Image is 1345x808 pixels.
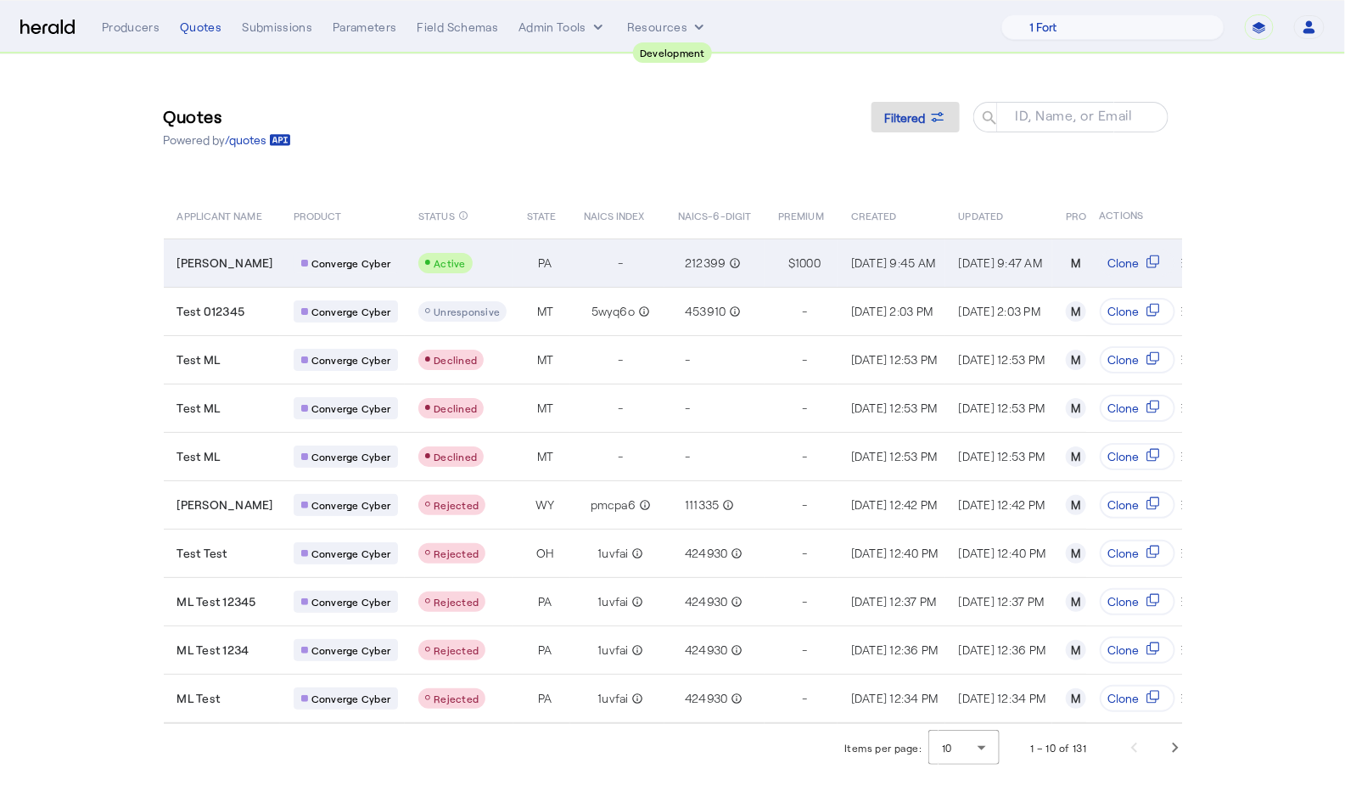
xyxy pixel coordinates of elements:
[802,400,807,417] span: -
[844,739,922,756] div: Items per page:
[1066,398,1086,418] div: M
[629,642,644,659] mat-icon: info_outline
[311,498,391,512] span: Converge Cyber
[597,690,629,707] span: 1uvfai
[177,642,249,659] span: ML Test 1234
[851,691,939,705] span: [DATE] 12:34 PM
[333,19,397,36] div: Parameters
[1066,253,1086,273] div: M
[584,206,645,223] span: NAICS INDEX
[177,255,273,272] span: [PERSON_NAME]
[618,255,623,272] span: -
[685,497,720,513] span: 111335
[164,132,291,149] p: Powered by
[1100,346,1175,373] button: Clone
[1066,495,1086,515] div: M
[851,449,938,463] span: [DATE] 12:53 PM
[778,206,824,223] span: PREMIUM
[1100,250,1175,277] button: Clone
[597,545,629,562] span: 1uvfai
[418,206,455,223] span: STATUS
[1108,303,1140,320] span: Clone
[851,594,937,609] span: [DATE] 12:37 PM
[1100,588,1175,615] button: Clone
[538,593,552,610] span: PA
[1100,491,1175,519] button: Clone
[164,191,1292,724] table: Table view of all quotes submitted by your platform
[685,448,690,465] span: -
[802,303,807,320] span: -
[1155,727,1196,768] button: Next page
[177,545,227,562] span: Test Test
[851,206,897,223] span: CREATED
[458,206,468,225] mat-icon: info_outline
[851,642,939,657] span: [DATE] 12:36 PM
[538,690,552,707] span: PA
[177,593,256,610] span: ML Test 12345
[311,256,391,270] span: Converge Cyber
[434,644,479,656] span: Rejected
[959,642,1046,657] span: [DATE] 12:36 PM
[959,546,1046,560] span: [DATE] 12:40 PM
[851,304,933,318] span: [DATE] 2:03 PM
[311,692,391,705] span: Converge Cyber
[177,400,221,417] span: Test ML
[597,593,629,610] span: 1uvfai
[685,351,690,368] span: -
[164,104,291,128] h3: Quotes
[728,642,743,659] mat-icon: info_outline
[802,351,807,368] span: -
[177,351,221,368] span: Test ML
[177,497,273,513] span: [PERSON_NAME]
[685,400,690,417] span: -
[726,255,742,272] mat-icon: info_outline
[959,206,1004,223] span: UPDATED
[1108,255,1140,272] span: Clone
[434,547,479,559] span: Rejected
[1108,400,1140,417] span: Clone
[311,450,391,463] span: Converge Cyber
[434,354,477,366] span: Declined
[597,642,629,659] span: 1uvfai
[537,448,554,465] span: MT
[1066,688,1086,709] div: M
[1100,540,1175,567] button: Clone
[1108,497,1140,513] span: Clone
[685,593,728,610] span: 424930
[1100,685,1175,712] button: Clone
[536,545,555,562] span: OH
[1108,448,1140,465] span: Clone
[1108,593,1140,610] span: Clone
[795,255,821,272] span: 1000
[1066,350,1086,370] div: M
[959,691,1046,705] span: [DATE] 12:34 PM
[311,595,391,609] span: Converge Cyber
[728,545,743,562] mat-icon: info_outline
[685,255,726,272] span: 212399
[633,42,712,63] div: Development
[959,401,1045,415] span: [DATE] 12:53 PM
[1100,298,1175,325] button: Clone
[20,20,75,36] img: Herald Logo
[636,497,651,513] mat-icon: info_outline
[685,690,728,707] span: 424930
[242,19,312,36] div: Submissions
[527,206,556,223] span: STATE
[851,546,939,560] span: [DATE] 12:40 PM
[1030,739,1086,756] div: 1 – 10 of 131
[802,497,807,513] span: -
[1108,690,1140,707] span: Clone
[629,593,644,610] mat-icon: info_outline
[851,352,938,367] span: [DATE] 12:53 PM
[537,400,554,417] span: MT
[1108,642,1140,659] span: Clone
[1066,543,1086,564] div: M
[177,206,262,223] span: APPLICANT NAME
[177,448,221,465] span: Test ML
[685,303,726,320] span: 453910
[434,451,477,463] span: Declined
[885,109,926,126] span: Filtered
[685,642,728,659] span: 424930
[591,497,636,513] span: pmcpa6
[538,255,552,272] span: PA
